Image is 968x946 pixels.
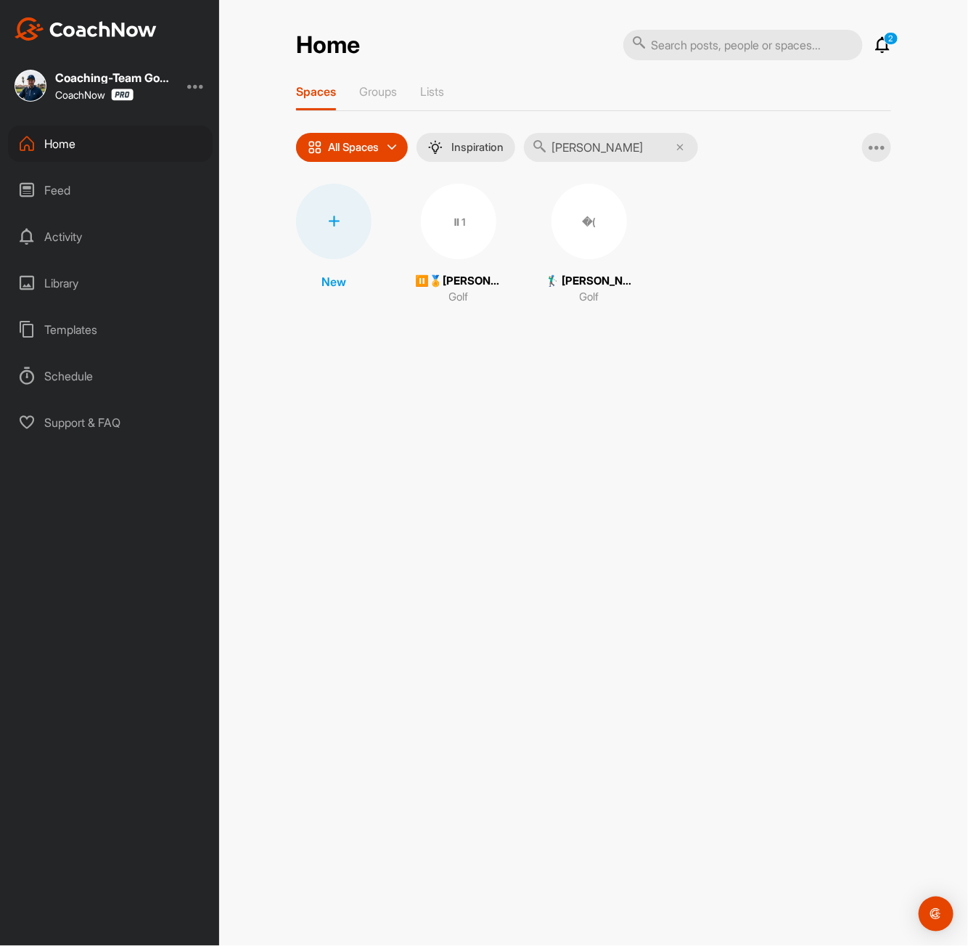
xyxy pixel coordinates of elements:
div: Templates [8,311,213,348]
p: Golf [580,289,599,306]
img: icon [308,140,322,155]
div: Support & FAQ [8,404,213,441]
p: New [321,273,346,290]
div: Library [8,265,213,301]
p: ⏸️🏅[PERSON_NAME] ( 13,6) [415,273,502,290]
div: Coaching-Team Golfakademie [55,72,171,83]
img: CoachNow [15,17,157,41]
div: �( [551,184,627,259]
img: square_76f96ec4196c1962453f0fa417d3756b.jpg [15,70,46,102]
img: CoachNow Pro [111,89,134,101]
div: Open Intercom Messenger [919,897,953,931]
div: Home [8,126,213,162]
a: �(🏌‍♂ [PERSON_NAME] (23,0)Golf [546,184,633,306]
p: Golf [449,289,469,306]
input: Search... [524,133,698,162]
p: 2 [884,32,898,45]
div: Schedule [8,358,213,394]
input: Search posts, people or spaces... [623,30,863,60]
a: ⏸1⏸️🏅[PERSON_NAME] ( 13,6)Golf [415,184,502,306]
img: menuIcon [428,140,443,155]
div: CoachNow [55,89,134,101]
p: Lists [420,84,444,99]
div: ⏸1 [421,184,496,259]
p: Spaces [296,84,336,99]
div: Activity [8,219,213,255]
div: Feed [8,172,213,208]
p: Inspiration [451,142,504,153]
h2: Home [296,31,360,60]
p: All Spaces [328,142,379,153]
p: Groups [359,84,397,99]
p: 🏌‍♂ [PERSON_NAME] (23,0) [546,273,633,290]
